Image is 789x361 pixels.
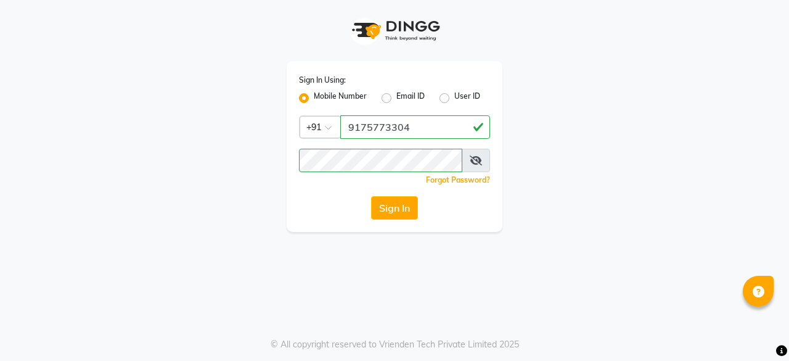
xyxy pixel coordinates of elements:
a: Forgot Password? [426,175,490,185]
input: Username [340,115,490,139]
label: Sign In Using: [299,75,346,86]
label: Email ID [396,91,425,106]
input: Username [299,149,462,172]
label: Mobile Number [314,91,367,106]
img: logo1.svg [345,12,444,49]
button: Sign In [371,196,418,220]
label: User ID [454,91,480,106]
